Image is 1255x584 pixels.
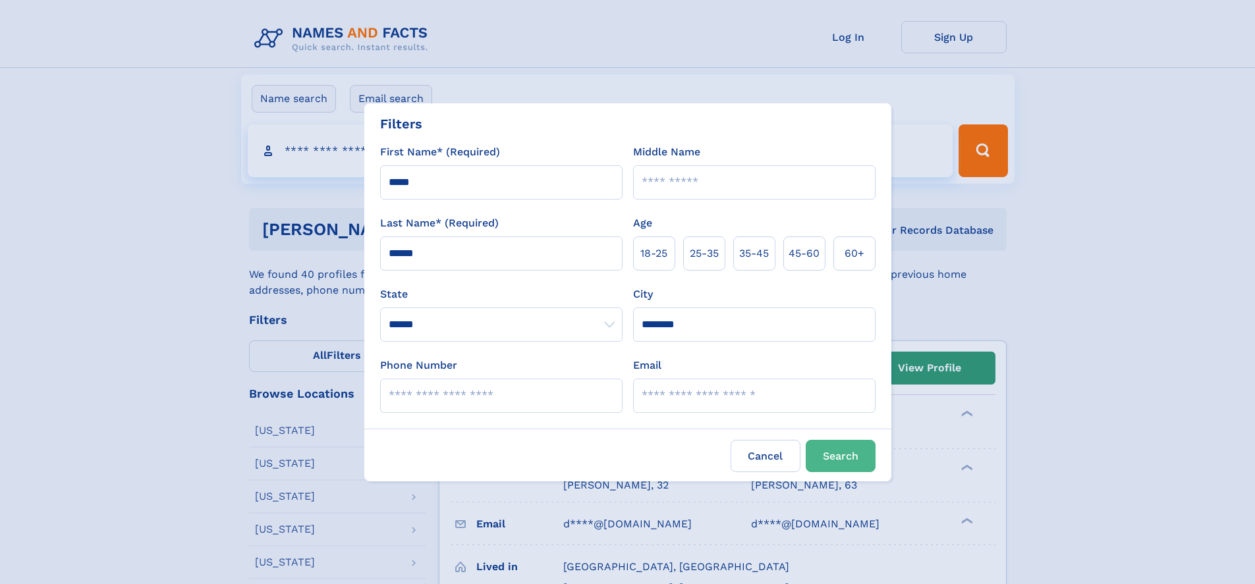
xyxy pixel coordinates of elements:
[633,358,661,373] label: Email
[640,246,667,261] span: 18‑25
[739,246,769,261] span: 35‑45
[845,246,864,261] span: 60+
[690,246,719,261] span: 25‑35
[806,440,876,472] button: Search
[633,215,652,231] label: Age
[380,144,500,160] label: First Name* (Required)
[633,144,700,160] label: Middle Name
[380,114,422,134] div: Filters
[633,286,653,302] label: City
[789,246,820,261] span: 45‑60
[380,286,623,302] label: State
[380,358,457,373] label: Phone Number
[380,215,499,231] label: Last Name* (Required)
[731,440,800,472] label: Cancel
